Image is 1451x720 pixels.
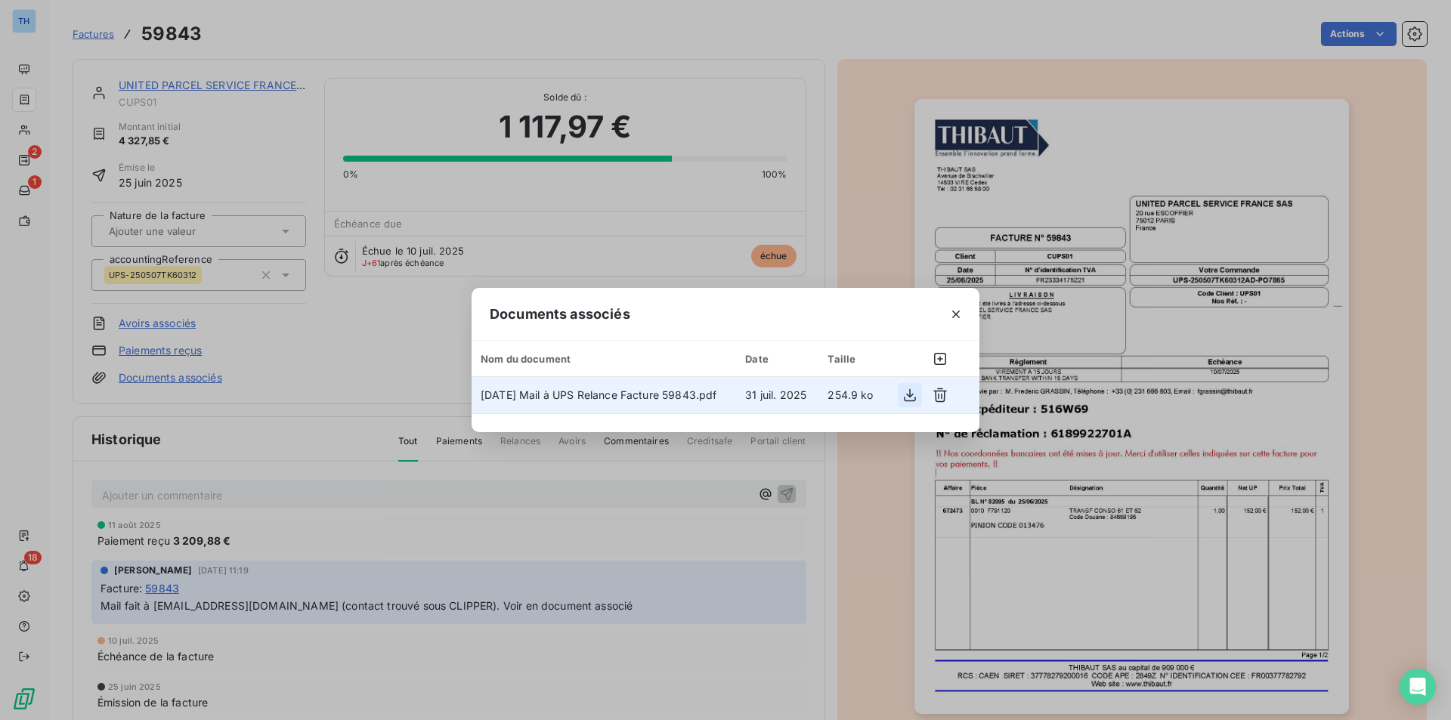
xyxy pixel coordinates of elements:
div: Open Intercom Messenger [1400,669,1436,705]
span: 254.9 ko [828,388,873,401]
span: [DATE] Mail à UPS Relance Facture 59843.pdf [481,388,716,401]
div: Nom du document [481,353,727,365]
div: Taille [828,353,876,365]
div: Date [745,353,809,365]
span: Documents associés [490,304,630,324]
span: 31 juil. 2025 [745,388,806,401]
